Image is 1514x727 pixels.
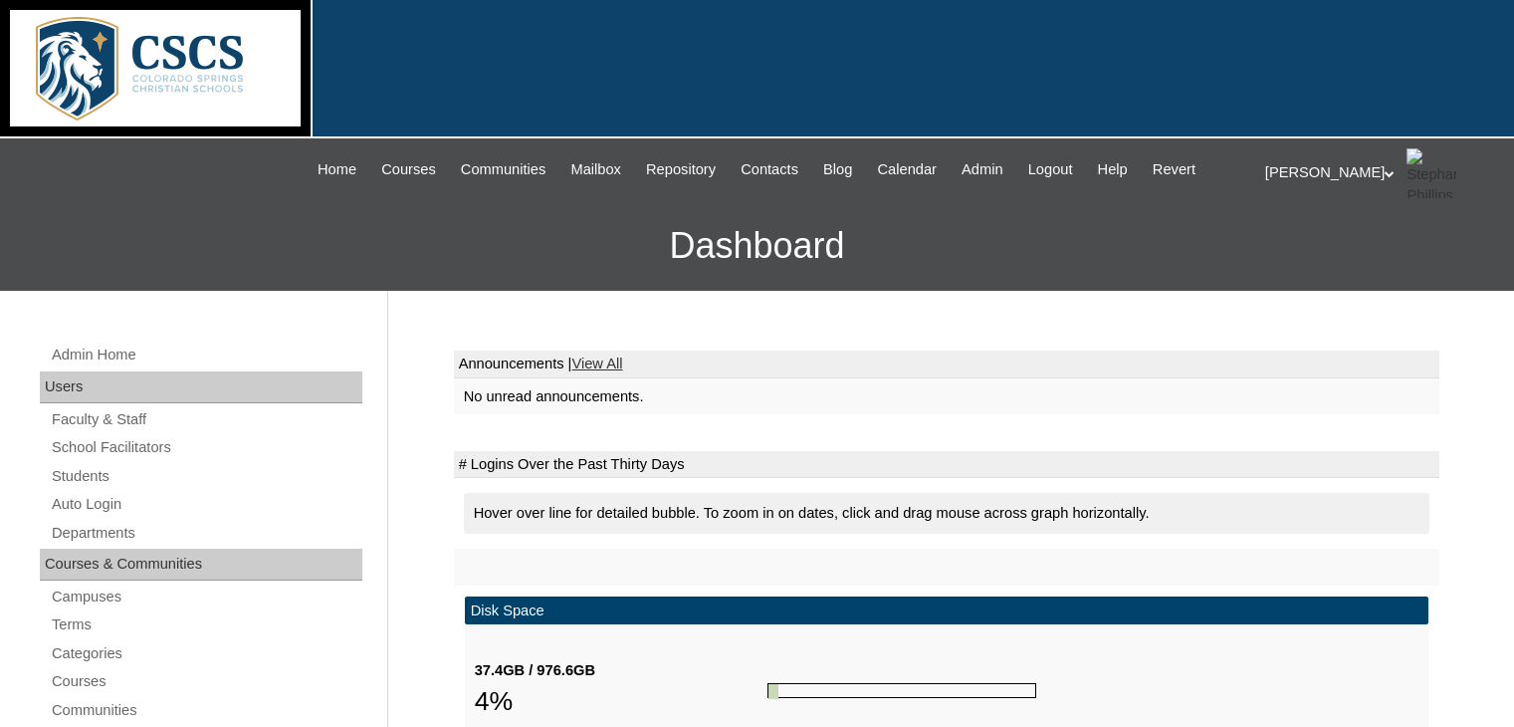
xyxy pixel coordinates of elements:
a: Courses [371,158,446,181]
a: Admin Home [50,343,362,367]
a: Faculty & Staff [50,407,362,432]
a: Repository [636,158,726,181]
span: Logout [1028,158,1073,181]
a: Categories [50,641,362,666]
a: Communities [50,698,362,723]
span: Communities [461,158,546,181]
a: Departments [50,521,362,546]
td: # Logins Over the Past Thirty Days [454,451,1439,479]
a: Home [308,158,366,181]
a: Revert [1143,158,1205,181]
a: Communities [451,158,556,181]
a: Mailbox [560,158,631,181]
a: Logout [1018,158,1083,181]
div: Hover over line for detailed bubble. To zoom in on dates, click and drag mouse across graph horiz... [464,493,1429,534]
td: Announcements | [454,351,1439,378]
img: logo-white.png [10,10,301,126]
span: Mailbox [570,158,621,181]
a: View All [571,356,622,371]
a: Campuses [50,585,362,609]
a: Terms [50,612,362,637]
span: Calendar [878,158,937,181]
a: Students [50,464,362,489]
a: Calendar [868,158,947,181]
span: Revert [1153,158,1195,181]
div: Users [40,371,362,403]
a: Courses [50,669,362,694]
td: Disk Space [465,597,1428,625]
span: Admin [962,158,1003,181]
a: School Facilitators [50,435,362,460]
div: 37.4GB / 976.6GB [475,660,767,681]
a: Contacts [731,158,808,181]
div: Courses & Communities [40,549,362,581]
a: Auto Login [50,492,362,517]
a: Help [1088,158,1138,181]
div: 4% [475,681,767,721]
h3: Dashboard [10,201,1504,291]
span: Help [1098,158,1128,181]
a: Admin [952,158,1013,181]
span: Courses [381,158,436,181]
span: Contacts [741,158,798,181]
span: Repository [646,158,716,181]
span: Blog [823,158,852,181]
div: [PERSON_NAME] [1265,148,1494,198]
td: No unread announcements. [454,378,1439,415]
span: Home [318,158,356,181]
a: Blog [813,158,862,181]
img: Stephanie Phillips [1406,148,1456,198]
